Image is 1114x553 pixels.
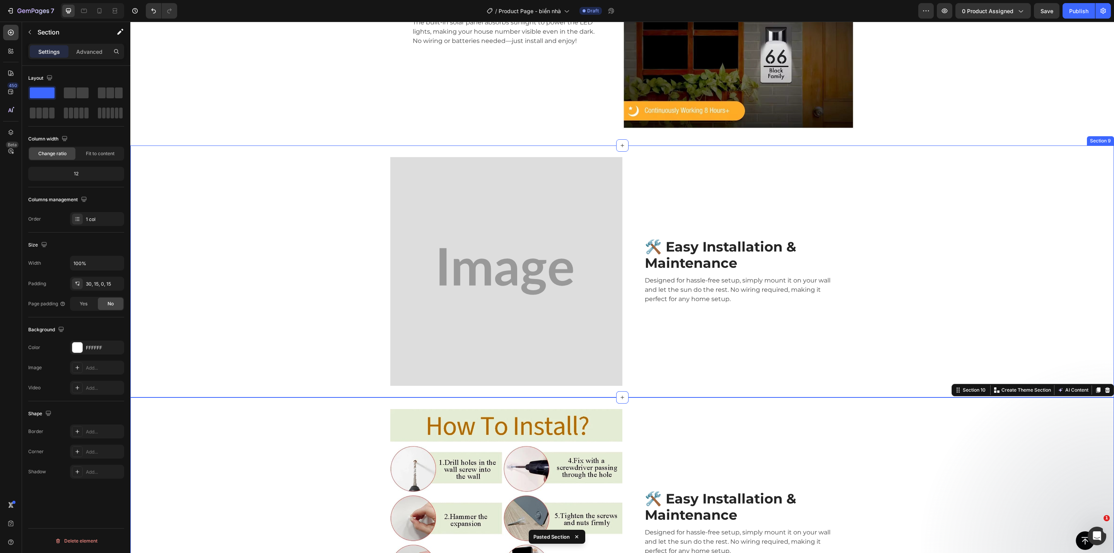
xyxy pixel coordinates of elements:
div: Corner [28,448,44,455]
div: Shadow [28,468,46,475]
span: Product Page - biển nhà [499,7,561,15]
button: Delete element [28,535,124,547]
div: FFFFFF [86,344,122,351]
p: Settings [38,48,60,56]
div: Size [28,240,49,250]
span: Change ratio [38,150,67,157]
p: Create Theme Section [871,365,921,372]
div: Page padding [28,300,66,307]
div: Add... [86,449,122,455]
p: Designed for hassle-free setup, simply mount it on your wall and let the sun do the rest. No wiri... [514,254,702,282]
span: / [495,7,497,15]
div: Column width [28,134,69,144]
button: 0 product assigned [955,3,1031,19]
p: Designed for hassle-free setup, simply mount it on your wall and let the sun do the rest. No wiri... [514,506,702,534]
div: Add... [86,469,122,476]
span: Fit to content [86,150,114,157]
div: Width [28,260,41,267]
div: Section 10 [831,365,857,372]
span: 0 product assigned [962,7,1013,15]
div: 12 [30,168,123,179]
p: Section [38,27,101,37]
div: Delete element [55,536,97,546]
p: Advanced [76,48,103,56]
div: Layout [28,73,54,84]
div: Add... [86,365,122,372]
span: Save [1041,8,1053,14]
div: 30, 15, 0, 15 [86,281,122,288]
div: Section 9 [958,116,982,123]
div: Undo/Redo [146,3,177,19]
div: Order [28,216,41,223]
input: Auto [70,256,124,270]
div: Publish [1069,7,1088,15]
div: Add... [86,428,122,435]
div: 450 [7,82,19,89]
span: Yes [80,300,87,307]
button: Save [1034,3,1059,19]
button: Publish [1063,3,1095,19]
p: Pasted Section [533,533,570,541]
button: AI Content [926,364,960,373]
div: Image [28,364,42,371]
div: Columns management [28,195,89,205]
div: Color [28,344,40,351]
div: Add... [86,385,122,392]
iframe: Design area [130,22,1114,553]
div: 1 col [86,216,122,223]
button: 7 [3,3,58,19]
div: Beta [6,142,19,148]
div: Border [28,428,43,435]
div: Shape [28,409,53,419]
strong: 🛠️ Easy Installation & Maintenance [514,469,666,502]
img: 1000x985 [260,135,492,364]
div: Video [28,384,41,391]
span: 1 [1104,515,1110,521]
strong: 🛠️ Easy Installation & Maintenance [514,217,666,250]
iframe: Intercom live chat [1088,527,1106,545]
span: No [108,300,114,307]
div: Padding [28,280,46,287]
span: Draft [587,7,599,14]
p: 7 [51,6,54,15]
div: Background [28,325,66,335]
